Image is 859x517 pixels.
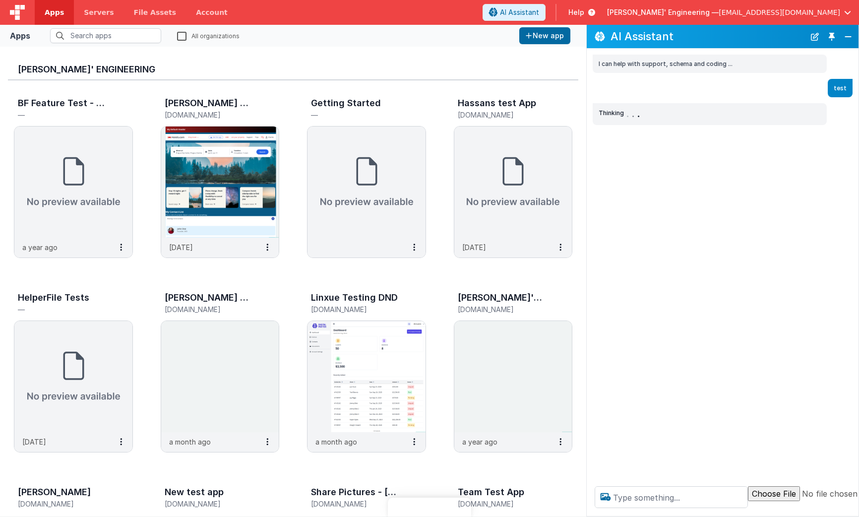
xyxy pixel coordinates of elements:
[458,306,548,313] h5: [DOMAIN_NAME]
[177,31,240,40] label: All organizations
[165,111,255,119] h5: [DOMAIN_NAME]
[22,437,46,447] p: [DATE]
[169,437,211,447] p: a month ago
[18,293,89,303] h3: HelperFile Tests
[311,293,398,303] h3: Linxue Testing DND
[18,500,108,508] h5: [DOMAIN_NAME]
[519,27,570,44] button: New app
[18,111,108,119] h5: —
[165,98,252,108] h3: [PERSON_NAME] test App
[631,107,635,121] span: .
[462,242,486,253] p: [DATE]
[165,293,252,303] h3: [PERSON_NAME] App
[84,7,114,17] span: Servers
[169,242,193,253] p: [DATE]
[611,30,805,42] h2: AI Assistant
[315,437,357,447] p: a month ago
[483,4,546,21] button: AI Assistant
[626,104,629,118] span: .
[18,65,568,74] h3: [PERSON_NAME]' Engineering
[458,487,524,497] h3: Team Test App
[458,500,548,508] h5: [DOMAIN_NAME]
[458,293,545,303] h3: [PERSON_NAME]'s Test App new
[50,28,161,43] input: Search apps
[500,7,539,17] span: AI Assistant
[808,30,822,44] button: New Chat
[842,30,855,44] button: Close
[311,500,401,508] h5: [DOMAIN_NAME]
[311,306,401,313] h5: [DOMAIN_NAME]
[311,111,401,119] h5: —
[311,487,398,497] h3: Share Pictures - [PERSON_NAME]
[18,98,105,108] h3: BF Feature Test - Test Business File
[719,7,840,17] span: [EMAIL_ADDRESS][DOMAIN_NAME]
[10,30,30,42] div: Apps
[165,487,224,497] h3: New test app
[607,7,851,17] button: [PERSON_NAME]' Engineering — [EMAIL_ADDRESS][DOMAIN_NAME]
[311,98,381,108] h3: Getting Started
[607,7,719,17] span: [PERSON_NAME]' Engineering —
[165,500,255,508] h5: [DOMAIN_NAME]
[568,7,584,17] span: Help
[637,107,640,121] span: .
[462,437,497,447] p: a year ago
[165,306,255,313] h5: [DOMAIN_NAME]
[18,306,108,313] h5: —
[134,7,177,17] span: File Assets
[45,7,64,17] span: Apps
[18,487,91,497] h3: [PERSON_NAME]
[599,59,821,69] p: I can help with support, schema and coding ...
[599,109,624,117] span: Thinking
[458,111,548,119] h5: [DOMAIN_NAME]
[458,98,536,108] h3: Hassans test App
[22,242,58,253] p: a year ago
[834,83,847,93] p: test
[825,30,839,44] button: Toggle Pin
